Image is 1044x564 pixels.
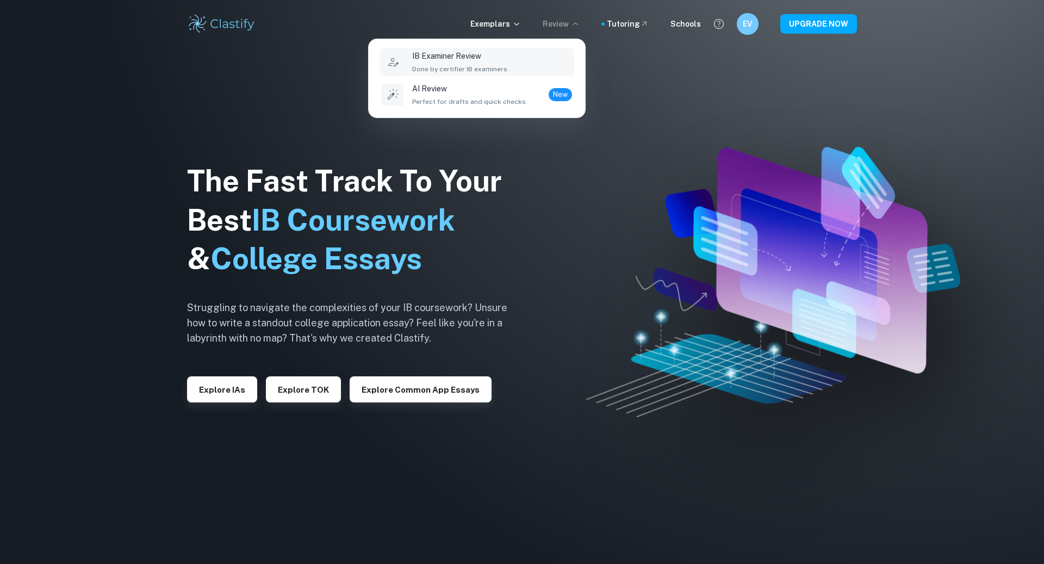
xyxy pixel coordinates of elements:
[380,48,574,76] a: IB Examiner ReviewDone by certifier IB examiners.
[549,89,572,100] span: New
[412,97,527,107] span: Perfect for drafts and quick checks.
[380,80,574,109] a: AI ReviewPerfect for drafts and quick checks.New
[412,83,527,95] p: AI Review
[412,50,509,62] p: IB Examiner Review
[412,64,509,74] span: Done by certifier IB examiners.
